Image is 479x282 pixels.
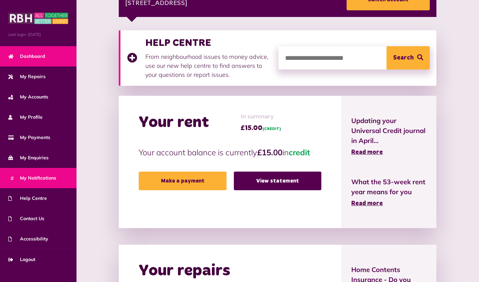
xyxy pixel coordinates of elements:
span: Read more [351,149,383,155]
span: Help Centre [8,195,47,202]
a: Updating your Universal Credit journal in April... Read more [351,116,426,157]
span: My Profile [8,114,43,121]
h2: Your repairs [139,261,230,281]
button: Search [387,46,430,70]
span: (CREDIT) [262,127,281,131]
span: 0 [8,174,16,182]
span: Read more [351,201,383,207]
span: Logout [8,256,35,263]
span: My Notifications [8,175,56,182]
span: Contact Us [8,215,44,222]
strong: £15.00 [257,147,282,157]
span: Search [393,46,414,70]
span: £15.00 [240,123,281,133]
p: From neighbourhood issues to money advice, use our new help centre to find answers to your questi... [145,52,272,79]
span: credit [289,147,310,157]
a: Make a payment [139,172,226,190]
a: View statement [234,172,321,190]
p: Your account balance is currently in [139,146,321,158]
span: What the 53-week rent year means for you [351,177,426,197]
span: In summary [240,112,281,121]
h2: Your rent [139,113,209,132]
span: Accessibility [8,235,48,242]
span: My Payments [8,134,50,141]
a: What the 53-week rent year means for you Read more [351,177,426,208]
img: MyRBH [8,12,68,25]
span: Dashboard [8,53,45,60]
span: My Enquiries [8,154,49,161]
h3: HELP CENTRE [145,37,272,49]
span: My Repairs [8,73,46,80]
span: My Accounts [8,93,48,100]
span: Last login: [DATE] [8,32,68,38]
span: Updating your Universal Credit journal in April... [351,116,426,146]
